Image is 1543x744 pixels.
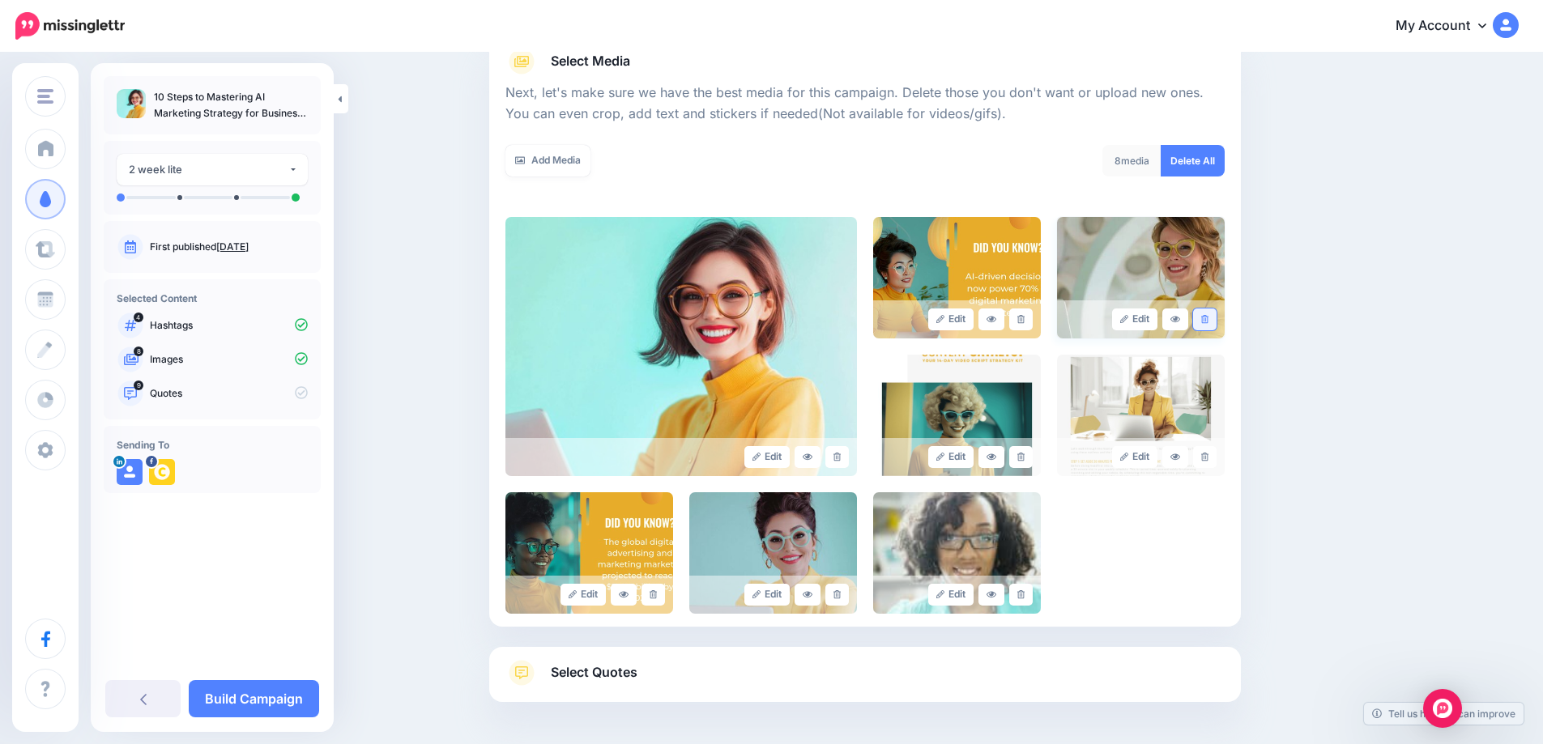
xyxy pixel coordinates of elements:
[928,446,974,468] a: Edit
[1102,145,1162,176] div: media
[1115,155,1121,167] span: 8
[1161,145,1225,176] a: Delete All
[928,308,974,330] a: Edit
[15,12,125,40] img: Missinglettr
[505,83,1225,125] p: Next, let's make sure we have the best media for this campaign. Delete those you don't want or up...
[873,492,1041,614] img: 13c3147b855d9f83c2be0596f2a1ff3e_large.jpg
[928,584,974,606] a: Edit
[744,446,791,468] a: Edit
[117,439,308,451] h4: Sending To
[1364,703,1524,725] a: Tell us how we can improve
[1112,446,1158,468] a: Edit
[149,459,175,485] img: 196676706_108571301444091_499029507392834038_n-bsa103351.png
[1057,217,1225,338] img: f65cb59eb9e7c1c46da26dcd0ac9f514_large.jpg
[37,89,53,104] img: menu.png
[873,355,1041,476] img: b8a749de700864d79e4decad195d8dc7_large.jpg
[150,318,308,333] p: Hashtags
[744,584,791,606] a: Edit
[117,459,143,485] img: user_default_image.png
[551,50,630,72] span: Select Media
[1112,308,1158,330] a: Edit
[505,492,673,614] img: 758b9b1e47de88d8c8d3c5558ff0dd5e_large.jpg
[134,312,143,322] span: 4
[150,352,308,367] p: Images
[129,160,288,179] div: 2 week lite
[117,89,146,118] img: ea176f5075552fe51f30b4f7406615b9_thumb.jpg
[134,346,143,356] span: 8
[505,145,590,176] a: Add Media
[134,381,143,390] span: 9
[505,660,1225,702] a: Select Quotes
[1423,689,1462,728] div: Open Intercom Messenger
[505,49,1225,74] a: Select Media
[216,240,249,253] a: [DATE]
[505,74,1225,614] div: Select Media
[689,492,857,614] img: e017f4c80d73c7d44e54f8490f0f6bab_large.jpg
[551,661,637,683] span: Select Quotes
[150,240,308,254] p: First published
[1379,6,1519,46] a: My Account
[117,154,308,185] button: 2 week lite
[505,217,857,476] img: ea176f5075552fe51f30b4f7406615b9_large.jpg
[1057,355,1225,476] img: dd449944c52ff60f908b2863fd1bb9ec_large.jpg
[561,584,607,606] a: Edit
[117,292,308,304] h4: Selected Content
[154,89,308,121] p: 10 Steps to Mastering AI Marketing Strategy for Business Growth
[150,386,308,401] p: Quotes
[873,217,1041,338] img: a08d22f99de60abd2f2cf3c2c863238a_large.jpg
